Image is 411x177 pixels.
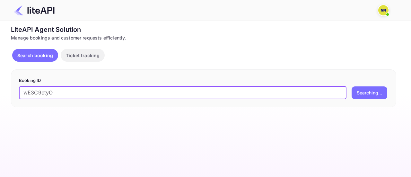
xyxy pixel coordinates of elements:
[11,25,396,34] div: LiteAPI Agent Solution
[19,86,346,99] input: Enter Booking ID (e.g., 63782194)
[19,77,388,84] p: Booking ID
[66,52,100,59] p: Ticket tracking
[352,86,387,99] button: Searching...
[378,5,389,15] img: N/A N/A
[14,5,55,15] img: LiteAPI Logo
[17,52,53,59] p: Search booking
[11,34,396,41] div: Manage bookings and customer requests efficiently.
